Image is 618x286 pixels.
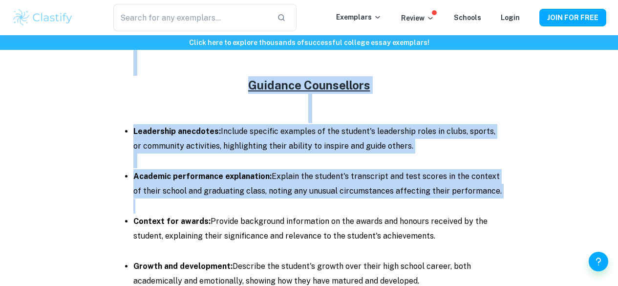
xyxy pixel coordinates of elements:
[133,217,211,226] strong: Context for awards:
[401,13,434,23] p: Review
[133,214,505,244] p: Provide background information on the awards and honours received by the student, explaining thei...
[133,124,505,154] p: Include specific examples of the student's leadership roles in clubs, sports, or community activi...
[248,78,370,92] u: Guidance Counsellors
[589,252,608,271] button: Help and Feedback
[336,12,382,22] p: Exemplars
[133,169,505,199] p: Explain the student's transcript and test scores in the context of their school and graduating cl...
[539,9,606,26] button: JOIN FOR FREE
[2,37,616,48] h6: Click here to explore thousands of successful college essay exemplars !
[12,8,74,27] img: Clastify logo
[454,14,481,22] a: Schools
[113,4,270,31] input: Search for any exemplars...
[133,127,221,136] strong: Leadership anecdotes:
[501,14,520,22] a: Login
[133,172,272,181] strong: Academic performance explanation:
[133,262,233,271] strong: Growth and development:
